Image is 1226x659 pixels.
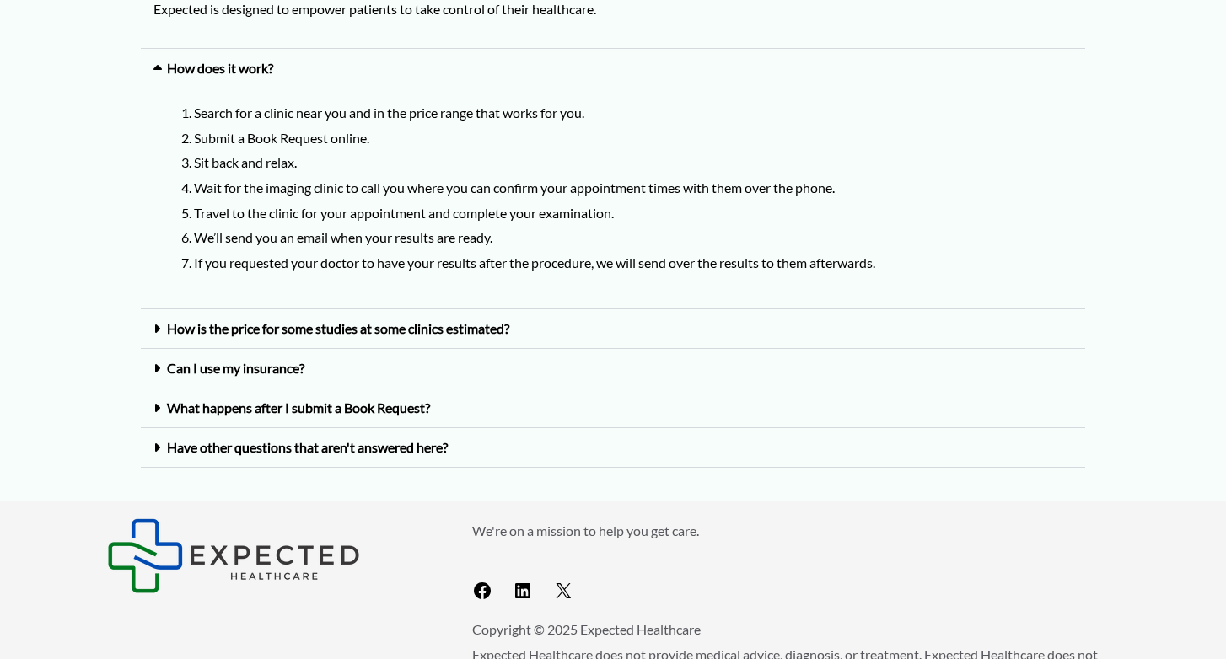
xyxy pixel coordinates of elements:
[167,60,273,76] a: How does it work?
[472,518,1119,544] p: We're on a mission to help you get care.
[167,320,509,336] a: How is the price for some studies at some clinics estimated?
[141,49,1085,88] div: How does it work?
[167,439,448,455] a: Have other questions that aren't answered here?
[141,428,1085,468] div: Have other questions that aren't answered here?
[194,201,1073,226] li: Travel to the clinic for your appointment and complete your examination.
[194,225,1073,250] li: We’ll send you an email when your results are ready.
[107,518,360,593] img: Expected Healthcare Logo - side, dark font, small
[141,349,1085,388] div: Can I use my insurance?
[167,360,304,376] a: Can I use my insurance?
[167,399,430,415] a: What happens after I submit a Book Request?
[141,309,1085,349] div: How is the price for some studies at some clinics estimated?
[194,100,1073,126] li: Search for a clinic near you and in the price range that works for you.
[141,88,1085,309] div: How does it work?
[194,150,1073,175] li: Sit back and relax.
[472,621,701,637] span: Copyright © 2025 Expected Healthcare
[194,250,1073,276] li: If you requested your doctor to have your results after the procedure, we will send over the resu...
[194,175,1073,201] li: Wait for the imaging clinic to call you where you can confirm your appointment times with them ov...
[472,518,1119,608] aside: Footer Widget 2
[107,518,430,593] aside: Footer Widget 1
[194,126,1073,151] li: Submit a Book Request online.
[141,388,1085,428] div: What happens after I submit a Book Request?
